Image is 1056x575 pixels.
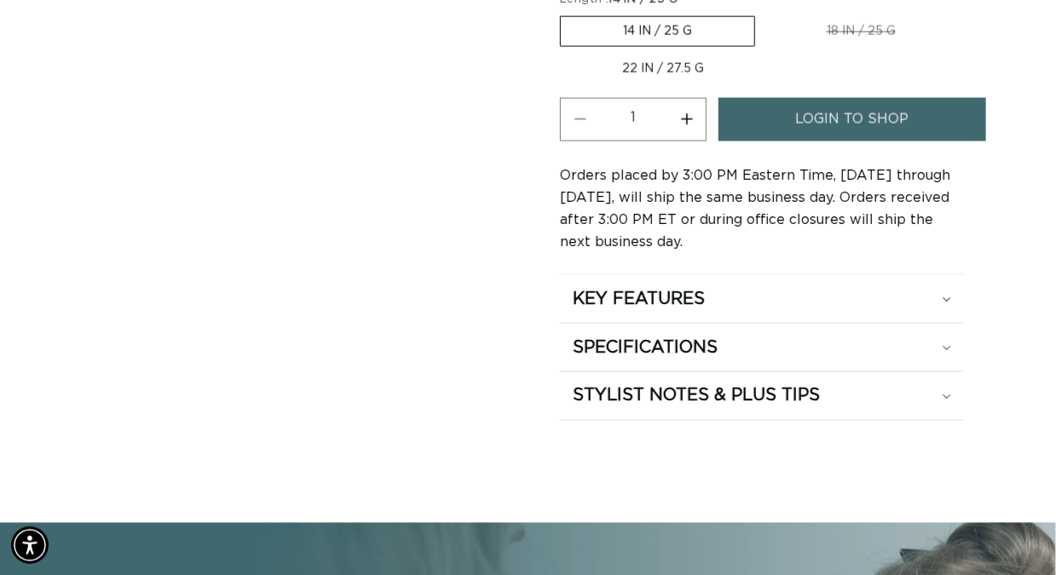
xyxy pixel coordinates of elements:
summary: STYLIST NOTES & PLUS TIPS [560,372,964,420]
div: Accessibility Menu [11,526,49,564]
label: 18 IN / 25 G [765,17,958,46]
label: 22 IN / 27.5 G [560,55,766,83]
span: login to shop [795,98,909,141]
h2: KEY FEATURES [573,288,705,310]
a: login to shop [718,98,987,141]
span: Orders placed by 3:00 PM Eastern Time, [DATE] through [DATE], will ship the same business day. Or... [560,169,950,249]
h2: SPECIFICATIONS [573,336,718,359]
summary: KEY FEATURES [560,275,964,323]
h2: STYLIST NOTES & PLUS TIPS [573,385,820,407]
label: 14 IN / 25 G [560,16,755,47]
summary: SPECIFICATIONS [560,324,964,371]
